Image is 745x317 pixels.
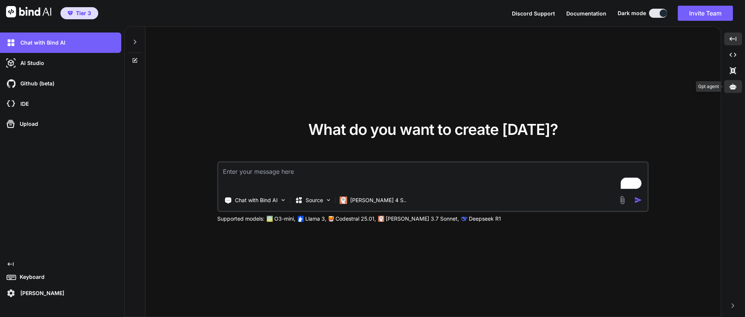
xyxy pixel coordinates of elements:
[17,80,54,87] p: Github (beta)
[60,7,98,19] button: premiumTier 3
[17,39,65,46] p: Chat with Bind AI
[335,215,376,223] p: Codestral 25.01,
[17,289,64,297] p: [PERSON_NAME]
[634,196,642,204] img: icon
[618,196,627,204] img: attachment
[308,120,558,139] span: What do you want to create [DATE]?
[678,6,733,21] button: Invite Team
[17,59,44,67] p: AI Studio
[329,216,334,221] img: Mistral-AI
[17,120,38,128] p: Upload
[5,77,17,90] img: githubDark
[5,97,17,110] img: cloudideIcon
[469,215,501,223] p: Deepseek R1
[340,196,347,204] img: Claude 4 Sonnet
[5,287,17,300] img: settings
[68,11,73,15] img: premium
[566,9,606,17] button: Documentation
[618,9,646,17] span: Dark mode
[461,216,467,222] img: claude
[350,196,407,204] p: [PERSON_NAME] 4 S..
[274,215,295,223] p: O3-mini,
[566,10,606,17] span: Documentation
[512,10,555,17] span: Discord Support
[76,9,91,17] span: Tier 3
[17,100,29,108] p: IDE
[267,216,273,222] img: GPT-4
[17,273,45,281] p: Keyboard
[5,36,17,49] img: darkChat
[6,6,51,17] img: Bind AI
[386,215,459,223] p: [PERSON_NAME] 3.7 Sonnet,
[217,215,264,223] p: Supported models:
[306,196,323,204] p: Source
[378,216,384,222] img: claude
[512,9,555,17] button: Discord Support
[325,197,332,203] img: Pick Models
[5,57,17,70] img: darkAi-studio
[218,162,648,190] textarea: To enrich screen reader interactions, please activate Accessibility in Grammarly extension settings
[305,215,326,223] p: Llama 3,
[235,196,278,204] p: Chat with Bind AI
[696,81,721,92] div: Gpt agent
[298,216,304,222] img: Llama2
[280,197,286,203] img: Pick Tools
